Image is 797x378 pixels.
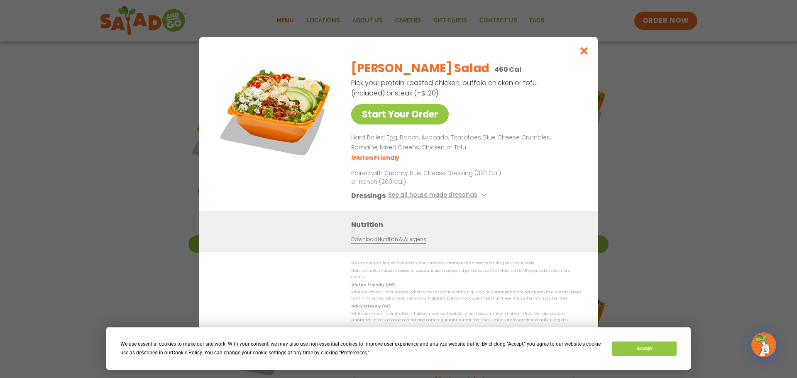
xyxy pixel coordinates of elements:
div: Cookie Consent Prompt [106,327,691,370]
p: While our menu includes foods that are made without dairy, our restaurants are not dairy free. We... [351,311,581,324]
strong: Dairy Friendly (DF) [351,303,390,308]
h3: Dressings [351,190,386,200]
p: Hard Boiled Egg, Bacon, Avocado, Tomatoes, Blue Cheese Crumbles, Romaine, Mixed Greens, Chicken o... [351,133,578,153]
button: See all house made dressings [388,190,489,200]
p: Nutrition information is based on our standard recipes and portion sizes. Click Nutrition & Aller... [351,268,581,280]
p: 460 Cal [494,64,521,75]
button: Accept [612,341,676,356]
h2: [PERSON_NAME] Salad [351,60,489,77]
a: Download Nutrition & Allergens [351,235,426,243]
h3: Nutrition [351,219,585,229]
li: Gluten Friendly [351,153,401,162]
p: Paired with Creamy Blue Cheese Dressing (320 Cal) or Ranch (200 Cal) [351,168,505,186]
span: Cookie Policy [172,350,202,356]
button: Close modal [571,37,598,65]
a: Start Your Order [351,104,449,124]
div: We use essential cookies to make our site work. With your consent, we may also use non-essential ... [120,340,602,357]
img: Featured product photo for Cobb Salad [218,54,334,170]
p: While our menu includes ingredients that are made without gluten, our restaurants are not gluten ... [351,289,581,302]
span: Preferences [341,350,367,356]
strong: Gluten Friendly (GF) [351,282,394,287]
p: Pick your protein: roasted chicken, buffalo chicken or tofu (included) or steak (+$1.20) [351,78,538,98]
img: wpChatIcon [752,333,775,356]
p: We are not an allergen free facility and cannot guarantee the absence of allergens in our foods. [351,260,581,266]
